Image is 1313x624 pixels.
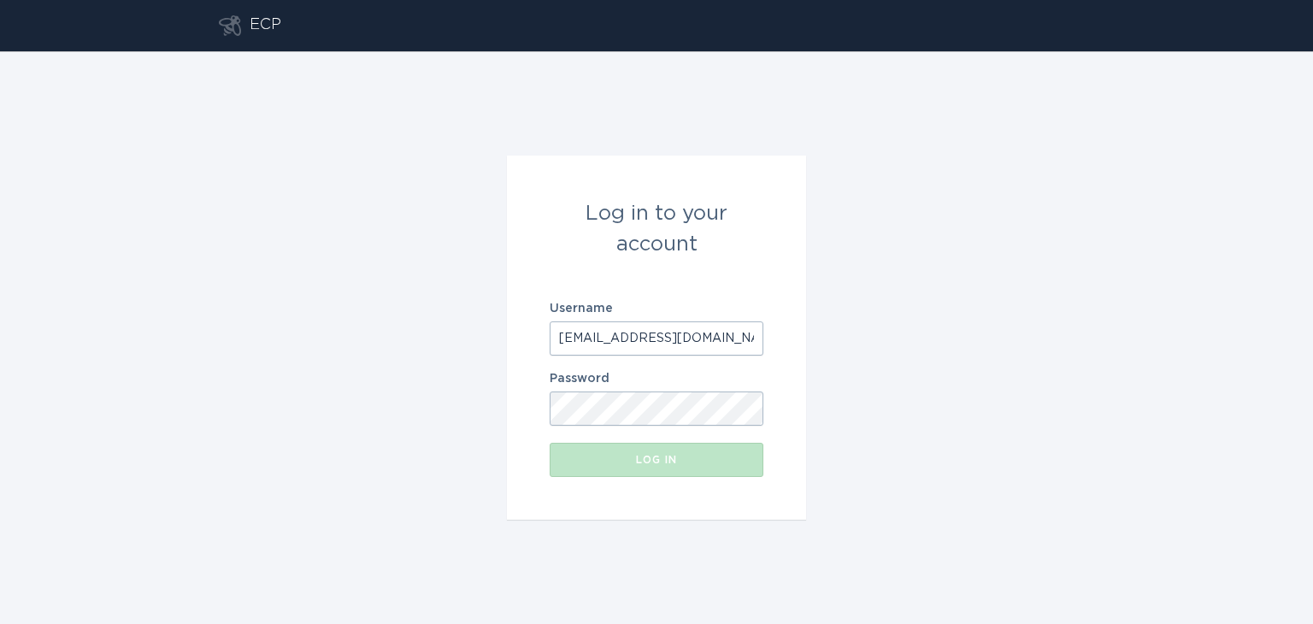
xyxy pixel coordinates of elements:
[219,15,241,36] button: Go to dashboard
[550,198,763,260] div: Log in to your account
[250,15,281,36] div: ECP
[550,443,763,477] button: Log in
[550,373,763,385] label: Password
[550,303,763,315] label: Username
[558,455,755,465] div: Log in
